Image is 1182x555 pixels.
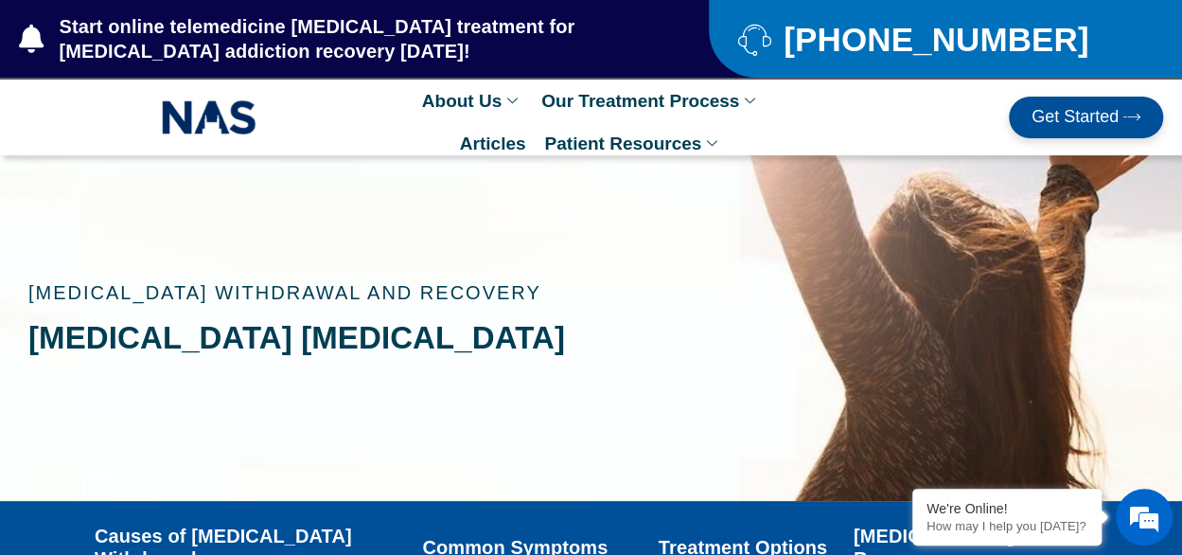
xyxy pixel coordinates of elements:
[162,96,256,139] img: NAS_email_signature-removebg-preview.png
[779,27,1088,51] span: [PHONE_NUMBER]
[532,80,769,122] a: Our Treatment Process
[28,321,707,355] h1: [MEDICAL_DATA] [MEDICAL_DATA]
[535,122,732,165] a: Patient Resources
[926,519,1087,533] p: How may I help you today?
[926,501,1087,516] div: We're Online!
[1032,108,1119,127] span: Get Started
[55,14,634,63] span: Start online telemedicine [MEDICAL_DATA] treatment for [MEDICAL_DATA] addiction recovery [DATE]!
[450,122,536,165] a: Articles
[28,283,707,302] p: [MEDICAL_DATA] Withdrawal and Recovery
[737,23,1135,56] a: [PHONE_NUMBER]
[413,80,532,122] a: About Us
[1009,97,1163,138] a: Get Started
[19,14,633,63] a: Start online telemedicine [MEDICAL_DATA] treatment for [MEDICAL_DATA] addiction recovery [DATE]!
